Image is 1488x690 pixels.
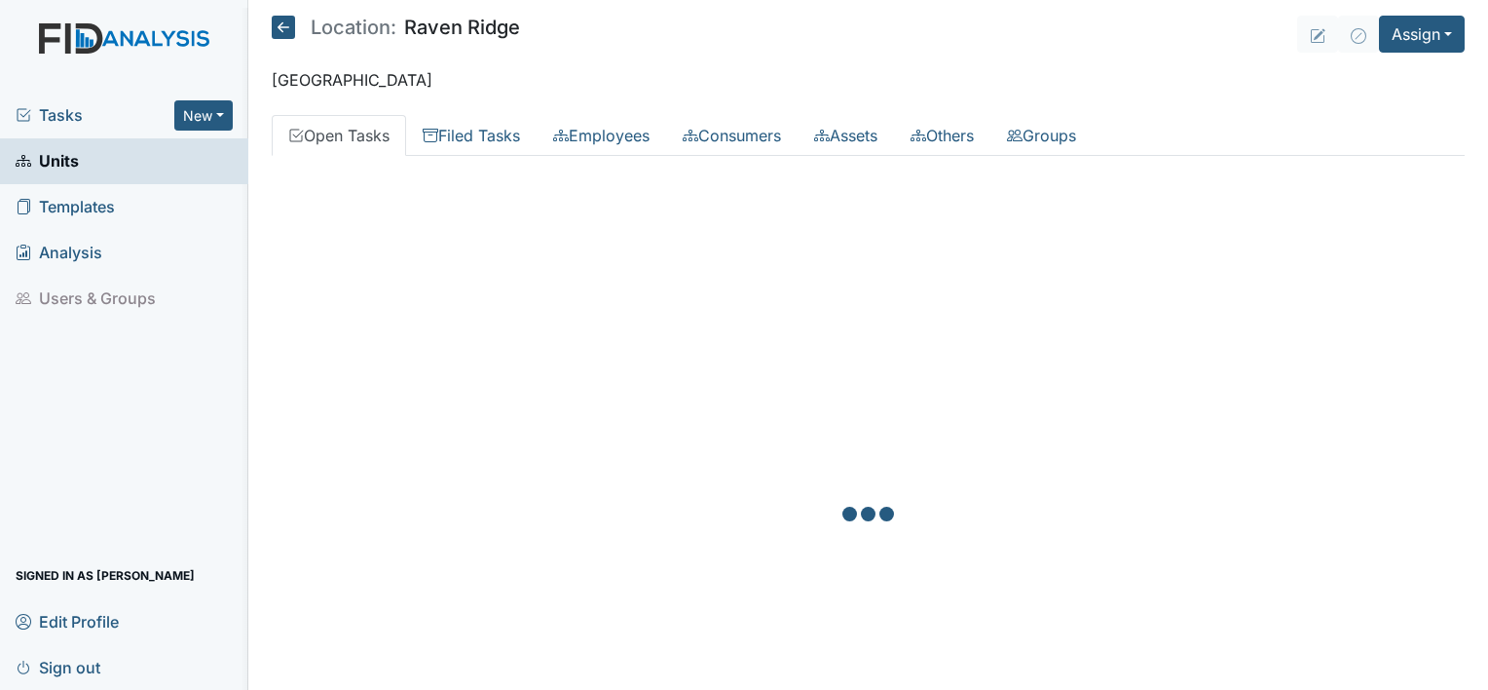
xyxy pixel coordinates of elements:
[272,68,1465,92] p: [GEOGRAPHIC_DATA]
[272,16,520,39] h5: Raven Ridge
[311,18,396,37] span: Location:
[990,115,1093,156] a: Groups
[16,146,79,176] span: Units
[798,115,894,156] a: Assets
[16,652,100,682] span: Sign out
[16,606,119,636] span: Edit Profile
[16,238,102,268] span: Analysis
[174,100,233,131] button: New
[16,192,115,222] span: Templates
[537,115,666,156] a: Employees
[272,115,406,156] a: Open Tasks
[894,115,990,156] a: Others
[16,103,174,127] a: Tasks
[1379,16,1465,53] button: Assign
[666,115,798,156] a: Consumers
[16,560,195,591] span: Signed in as [PERSON_NAME]
[406,115,537,156] a: Filed Tasks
